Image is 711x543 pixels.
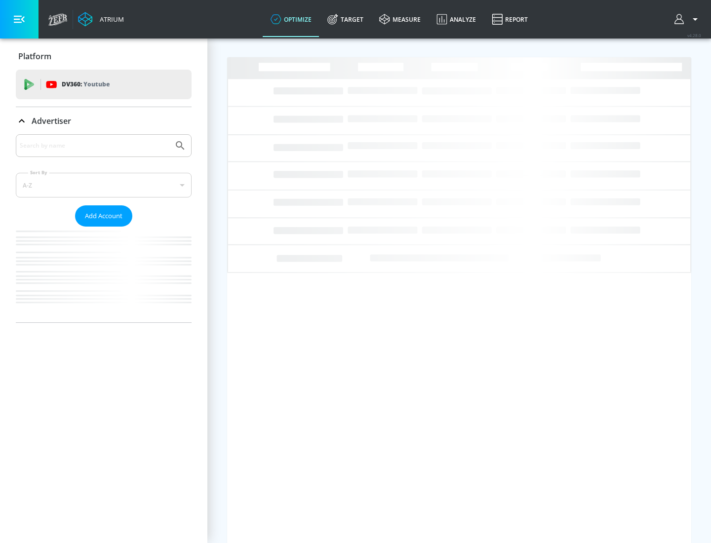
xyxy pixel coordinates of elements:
div: Atrium [96,15,124,24]
div: DV360: Youtube [16,70,192,99]
a: Atrium [78,12,124,27]
div: Platform [16,42,192,70]
div: Advertiser [16,107,192,135]
p: Platform [18,51,51,62]
div: Advertiser [16,134,192,322]
span: Add Account [85,210,122,222]
a: Target [319,1,371,37]
a: Analyze [429,1,484,37]
a: optimize [263,1,319,37]
p: Advertiser [32,116,71,126]
p: Youtube [83,79,110,89]
div: A-Z [16,173,192,197]
span: v 4.28.0 [687,33,701,38]
label: Sort By [28,169,49,176]
p: DV360: [62,79,110,90]
a: Report [484,1,536,37]
nav: list of Advertiser [16,227,192,322]
a: measure [371,1,429,37]
input: Search by name [20,139,169,152]
button: Add Account [75,205,132,227]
